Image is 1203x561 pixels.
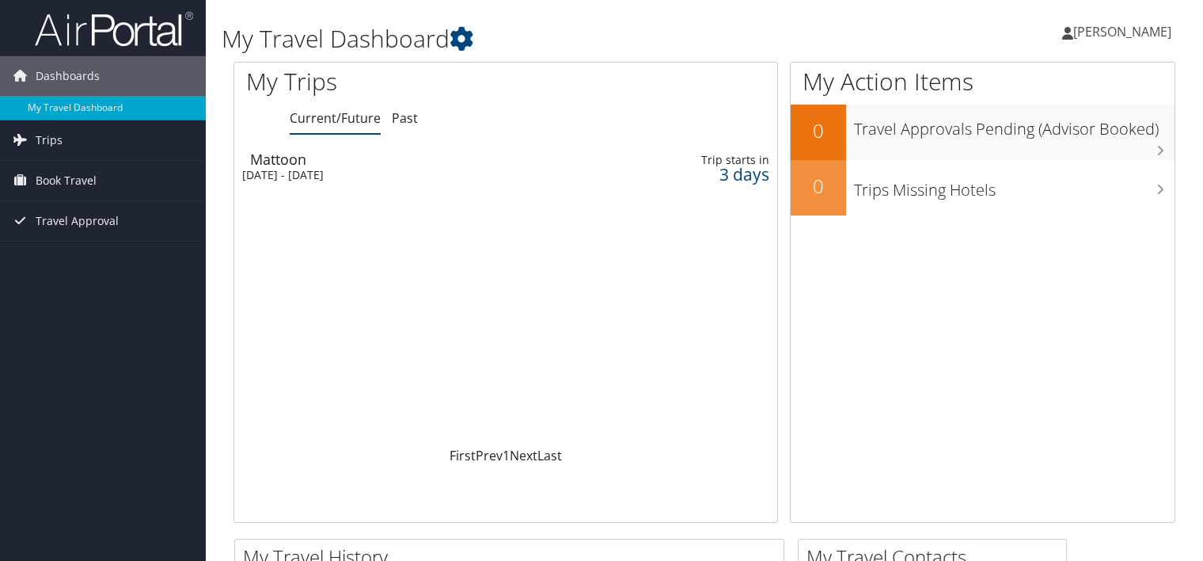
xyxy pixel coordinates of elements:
[655,167,769,181] div: 3 days
[655,153,769,167] div: Trip starts in
[392,109,418,127] a: Past
[537,447,562,464] a: Last
[242,168,594,182] div: [DATE] - [DATE]
[854,171,1175,201] h3: Trips Missing Hotels
[246,65,539,98] h1: My Trips
[35,10,193,48] img: airportal-logo.png
[791,160,1175,216] a: 0Trips Missing Hotels
[36,201,119,241] span: Travel Approval
[36,56,100,96] span: Dashboards
[791,173,846,200] h2: 0
[791,65,1175,98] h1: My Action Items
[1073,23,1171,40] span: [PERSON_NAME]
[222,22,865,55] h1: My Travel Dashboard
[503,447,510,464] a: 1
[510,447,537,464] a: Next
[791,105,1175,160] a: 0Travel Approvals Pending (Advisor Booked)
[791,117,846,144] h2: 0
[450,447,476,464] a: First
[250,152,601,166] div: Mattoon
[854,110,1175,140] h3: Travel Approvals Pending (Advisor Booked)
[36,120,63,160] span: Trips
[476,447,503,464] a: Prev
[1062,8,1187,55] a: [PERSON_NAME]
[290,109,381,127] a: Current/Future
[36,161,97,200] span: Book Travel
